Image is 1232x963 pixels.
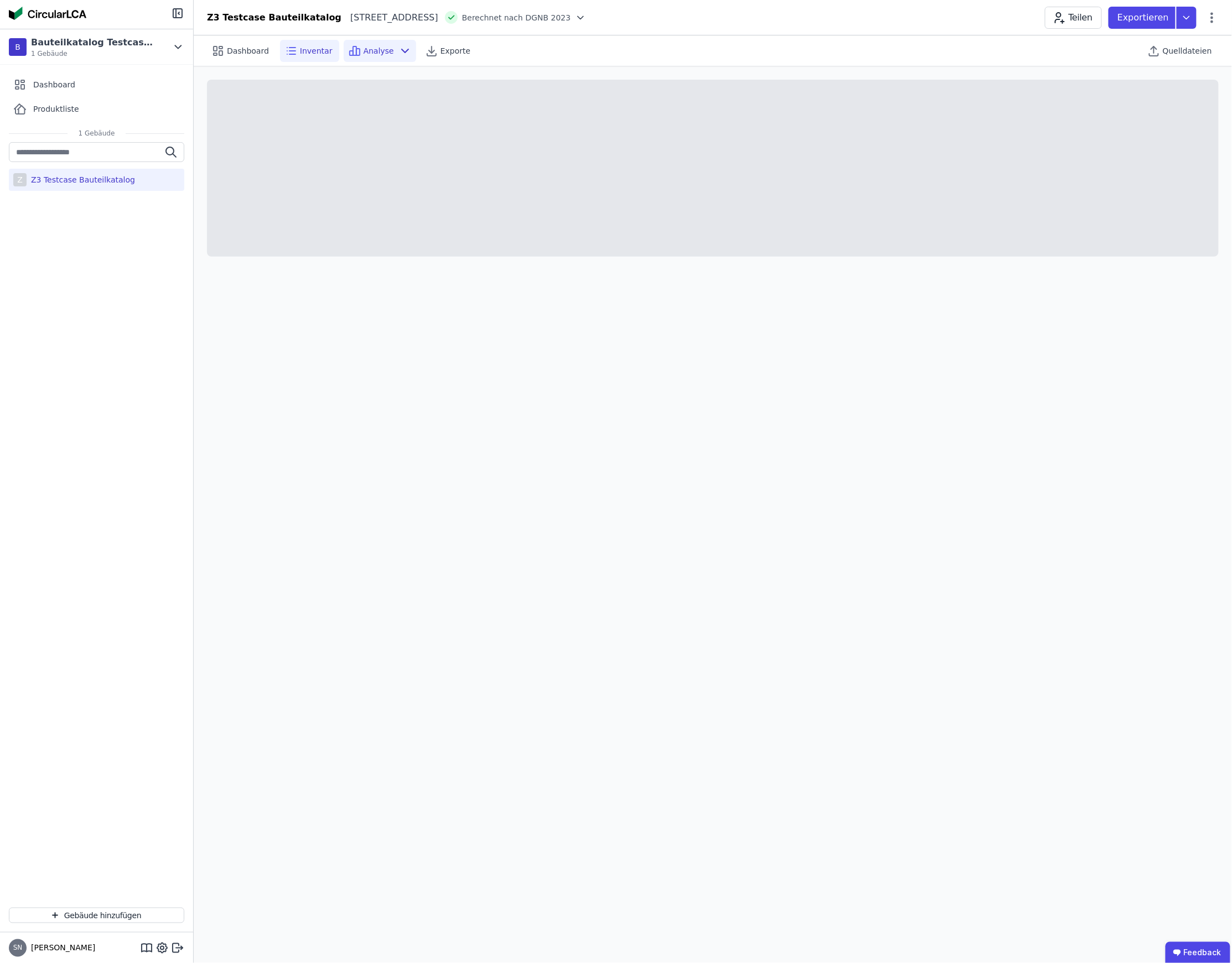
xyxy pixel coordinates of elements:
[462,12,571,23] span: Berechnet nach DGNB 2023
[27,943,95,954] span: [PERSON_NAME]
[364,45,394,56] span: Analyse
[1163,45,1212,56] span: Quelldateien
[9,38,27,56] div: B
[227,45,269,56] span: Dashboard
[31,36,158,49] div: Bauteilkatalog Testcase Z3
[9,7,86,20] img: Concular
[68,129,126,138] span: 1 Gebäude
[31,49,158,58] span: 1 Gebäude
[1117,11,1171,24] p: Exportieren
[300,45,333,56] span: Inventar
[13,173,27,186] div: Z
[33,79,75,90] span: Dashboard
[33,103,79,114] span: Produktliste
[13,945,23,951] span: SN
[1045,7,1102,29] button: Teilen
[441,45,470,56] span: Exporte
[207,11,341,24] div: Z3 Testcase Bauteilkatalog
[341,11,438,24] div: [STREET_ADDRESS]
[27,174,135,185] div: Z3 Testcase Bauteilkatalog
[9,908,184,923] button: Gebäude hinzufügen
